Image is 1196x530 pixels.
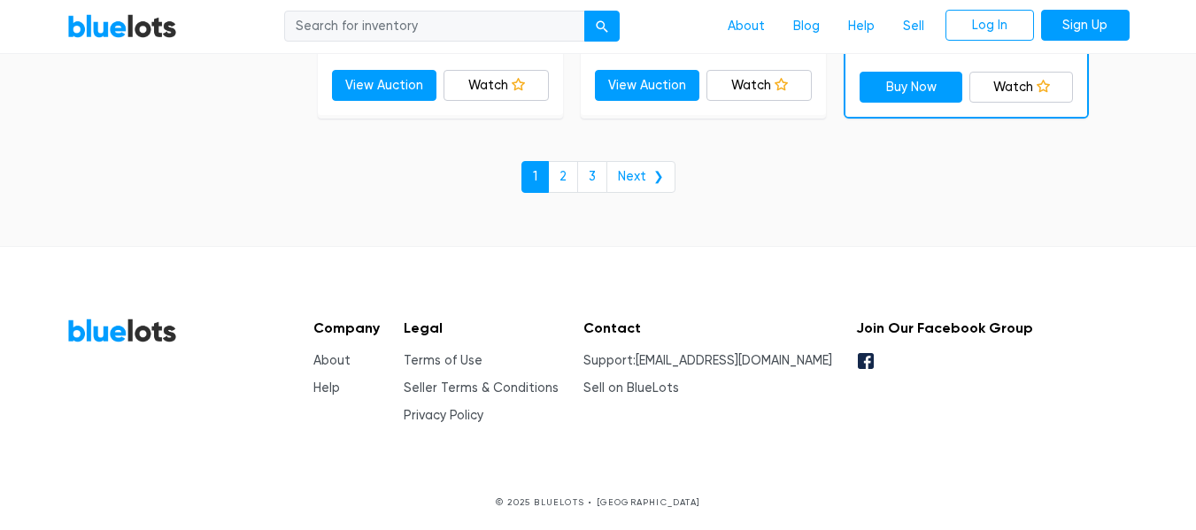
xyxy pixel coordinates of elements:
[404,380,559,396] a: Seller Terms & Conditions
[583,351,832,371] li: Support:
[313,353,351,368] a: About
[67,13,177,39] a: BlueLots
[583,380,679,396] a: Sell on BlueLots
[548,161,578,193] a: 2
[521,161,549,193] a: 1
[945,10,1034,42] a: Log In
[779,10,834,43] a: Blog
[67,495,1130,509] p: © 2025 BLUELOTS • [GEOGRAPHIC_DATA]
[313,380,340,396] a: Help
[444,70,549,102] a: Watch
[860,72,963,104] a: Buy Now
[1041,10,1130,42] a: Sign Up
[889,10,938,43] a: Sell
[856,319,1033,336] h5: Join Our Facebook Group
[606,161,675,193] a: Next ❯
[577,161,607,193] a: 3
[404,408,483,423] a: Privacy Policy
[834,10,889,43] a: Help
[332,70,437,102] a: View Auction
[404,353,482,368] a: Terms of Use
[714,10,779,43] a: About
[969,72,1073,104] a: Watch
[595,70,700,102] a: View Auction
[404,319,559,336] h5: Legal
[284,11,585,42] input: Search for inventory
[636,353,832,368] a: [EMAIL_ADDRESS][DOMAIN_NAME]
[313,319,380,336] h5: Company
[67,318,177,343] a: BlueLots
[706,70,812,102] a: Watch
[583,319,832,336] h5: Contact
